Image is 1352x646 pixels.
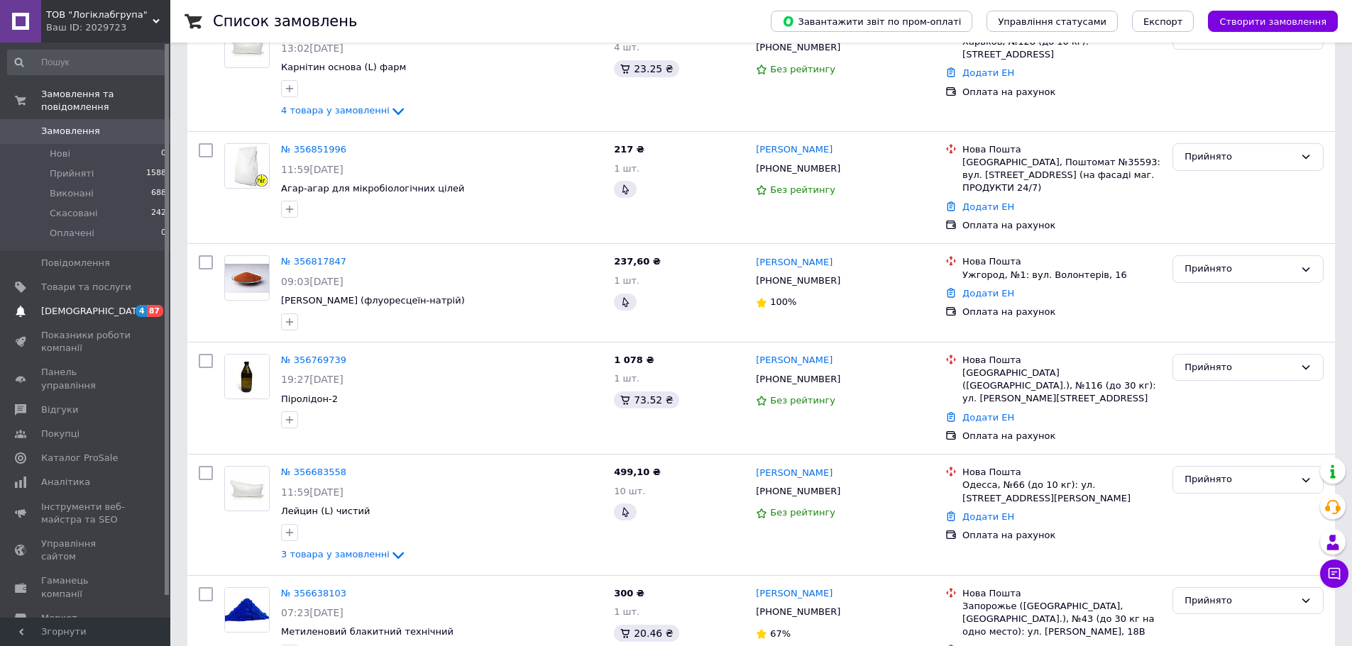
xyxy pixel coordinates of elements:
a: 4 товара у замовленні [281,105,407,116]
span: Управління сайтом [41,538,131,563]
span: 4 товара у замовленні [281,106,390,116]
span: Показники роботи компанії [41,329,131,355]
div: Запорожье ([GEOGRAPHIC_DATA], [GEOGRAPHIC_DATA].), №43 (до 30 кг на одно место): ул. [PERSON_NAME... [962,600,1161,639]
img: Фото товару [229,467,264,511]
a: Додати ЕН [962,511,1014,522]
span: 11:59[DATE] [281,164,344,175]
div: Нова Пошта [962,255,1161,268]
span: 10 шт. [614,486,645,496]
input: Пошук [7,50,167,75]
div: Оплата на рахунок [962,306,1161,318]
span: 237,60 ₴ [614,256,661,267]
span: Без рейтингу [770,184,835,195]
span: Каталог ProSale [41,452,118,464]
a: Створити замовлення [1194,16,1338,26]
span: Управління статусами [998,16,1106,27]
span: 09:03[DATE] [281,276,344,287]
a: № 356817847 [281,256,346,267]
span: Без рейтингу [770,395,835,406]
div: Оплата на рахунок [962,430,1161,442]
img: Фото товару [225,144,269,188]
span: [PERSON_NAME] (флуоресцеїн-натрій) [281,295,465,306]
div: Оплата на рахунок [962,86,1161,99]
a: [PERSON_NAME] [756,587,832,601]
div: [GEOGRAPHIC_DATA] ([GEOGRAPHIC_DATA].), №116 (до 30 кг): ул. [PERSON_NAME][STREET_ADDRESS] [962,367,1161,406]
div: 73.52 ₴ [614,391,678,408]
span: 19:27[DATE] [281,374,344,385]
img: Фото товару [225,264,269,294]
span: Створити замовлення [1219,16,1326,27]
img: Фото товару [225,355,269,399]
span: Товари та послуги [41,281,131,294]
a: [PERSON_NAME] [756,143,832,157]
div: Нова Пошта [962,587,1161,600]
div: Оплата на рахунок [962,219,1161,232]
div: [PHONE_NUMBER] [753,38,843,57]
span: Замовлення [41,125,100,138]
button: Управління статусами [986,11,1118,32]
div: [PHONE_NUMBER] [753,272,843,290]
h1: Список замовлень [213,13,357,30]
span: ТОВ "Логіклабгрупа" [46,9,153,21]
a: Лейцин (L) чистий [281,506,370,516]
span: 4 шт. [614,42,639,52]
span: 1 шт. [614,275,639,286]
div: [PHONE_NUMBER] [753,603,843,621]
a: [PERSON_NAME] [756,354,832,367]
span: 1588 [146,167,166,180]
span: Відгуки [41,403,78,416]
span: Скасовані [50,207,98,220]
span: 11:59[DATE] [281,486,344,498]
div: Ужгород, №1: вул. Волонтерів, 16 [962,269,1161,282]
span: 1 078 ₴ [614,355,654,365]
div: [PHONE_NUMBER] [753,370,843,389]
span: 242 [151,207,166,220]
span: Без рейтингу [770,64,835,74]
span: Аналітика [41,476,90,489]
div: Прийнято [1185,360,1295,375]
span: 87 [147,305,163,317]
div: Харьков, №128 (до 10 кг): [STREET_ADDRESS] [962,35,1161,61]
a: Карнітин основа (L) фарм [281,62,406,72]
a: [PERSON_NAME] [756,256,832,269]
span: Агар-агар для мікробіологічних цілей [281,183,464,194]
button: Чат з покупцем [1320,559,1348,588]
a: Метиленовий блакитний технічний [281,626,454,637]
a: Фото товару [224,255,270,301]
div: Нова Пошта [962,466,1161,479]
span: 1 шт. [614,373,639,384]
span: 217 ₴ [614,144,644,155]
span: 67% [770,628,791,639]
a: Додати ЕН [962,412,1014,423]
div: Прийнято [1185,150,1295,165]
span: Інструменти веб-майстра та SEO [41,501,131,526]
span: 1 шт. [614,163,639,174]
a: Додати ЕН [962,201,1014,212]
div: Прийнято [1185,472,1295,487]
span: 688 [151,187,166,200]
span: 07:23[DATE] [281,607,344,618]
span: Піролідон-2 [281,394,338,404]
span: Гаманець компанії [41,574,131,600]
div: Ваш ID: 2029723 [46,21,170,34]
span: Прийняті [50,167,94,180]
a: Фото товару [224,143,270,189]
button: Завантажити звіт по пром-оплаті [771,11,972,32]
a: № 356638103 [281,588,346,598]
span: 300 ₴ [614,588,644,598]
a: Фото товару [224,354,270,399]
a: Фото товару [224,466,270,511]
span: Повідомлення [41,257,110,269]
span: Панель управління [41,366,131,391]
span: Оплачені [50,227,94,240]
a: Фото товару [224,587,270,633]
span: 100% [770,296,796,307]
span: Нові [50,147,70,160]
a: Додати ЕН [962,288,1014,299]
button: Експорт [1132,11,1194,32]
span: 1 шт. [614,606,639,617]
span: Замовлення та повідомлення [41,88,170,113]
span: 13:02[DATE] [281,43,344,54]
div: Нова Пошта [962,143,1161,156]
